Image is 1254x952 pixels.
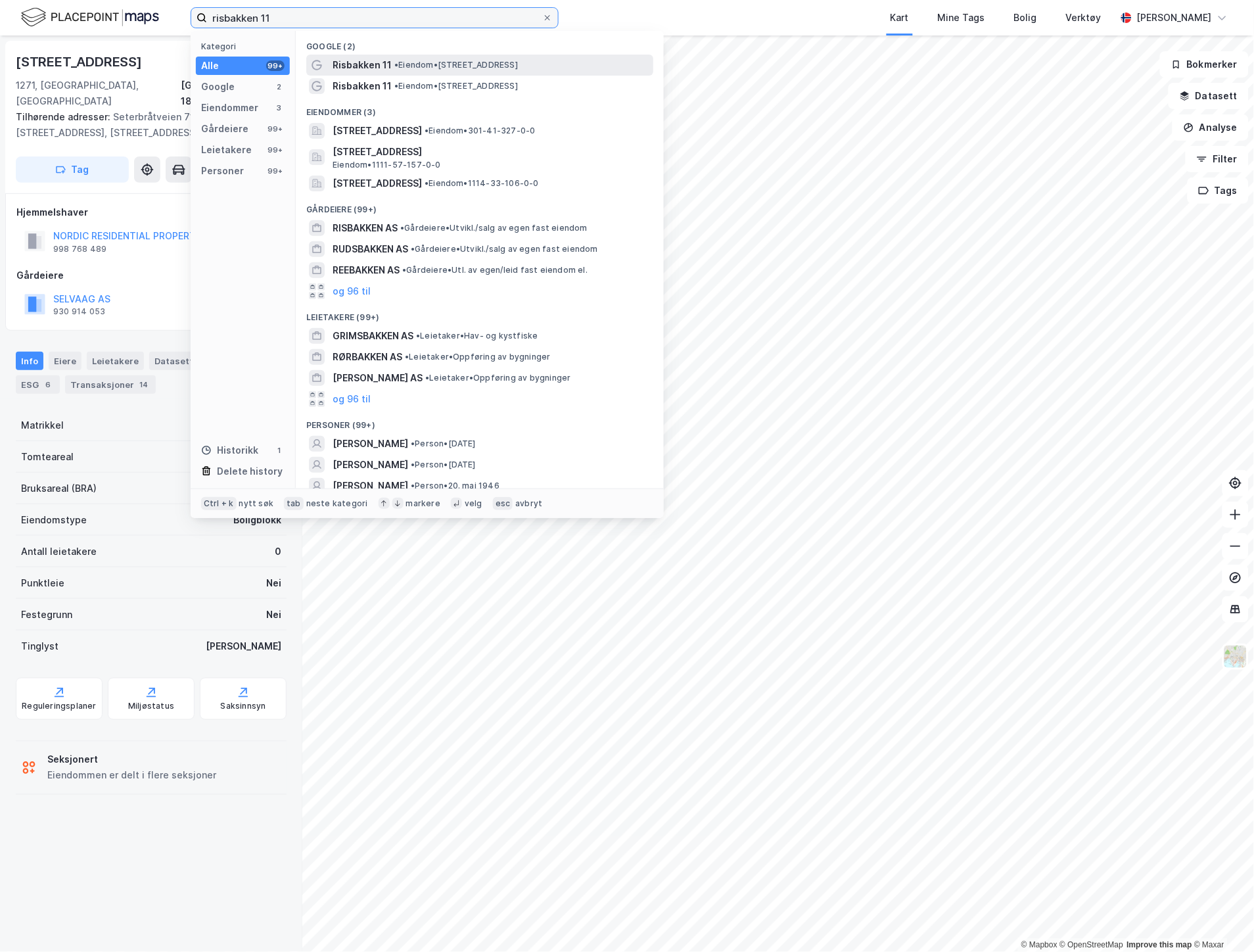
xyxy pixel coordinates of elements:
[406,498,440,509] div: markere
[16,352,43,370] div: Info
[1021,941,1057,950] a: Mapbox
[411,481,415,490] span: •
[333,78,392,94] span: Risbakken 11
[394,81,398,91] span: •
[400,223,588,233] span: Gårdeiere • Utvikl./salg av egen fast eiendom
[16,51,145,72] div: [STREET_ADDRESS]
[21,575,64,591] div: Punktleie
[206,638,281,654] div: [PERSON_NAME]
[1066,10,1102,26] div: Verktøy
[425,126,536,136] span: Eiendom • 301-41-327-0-0
[333,349,402,365] span: RØRBAKKEN AS
[137,378,151,391] div: 14
[333,144,648,160] span: [STREET_ADDRESS]
[296,410,664,433] div: Personer (99+)
[465,498,482,509] div: velg
[333,241,408,257] span: RUDSBAKKEN AS
[16,111,113,122] span: Tilhørende adresser:
[1223,644,1248,669] img: Z
[1188,889,1254,952] div: Kontrollprogram for chat
[333,283,371,299] button: og 96 til
[53,244,106,254] div: 998 768 489
[128,702,174,712] div: Miljøstatus
[41,378,55,391] div: 6
[16,268,286,283] div: Gårdeiere
[394,60,518,70] span: Eiendom • [STREET_ADDRESS]
[201,121,248,137] div: Gårdeiere
[275,544,281,559] div: 0
[65,375,156,394] div: Transaksjoner
[333,370,423,386] span: [PERSON_NAME] AS
[1060,941,1124,950] a: OpenStreetMap
[16,204,286,220] div: Hjemmelshaver
[217,464,283,479] div: Delete history
[274,103,285,113] div: 3
[221,702,266,712] div: Saksinnsyn
[515,498,542,509] div: avbryt
[87,352,144,370] div: Leietakere
[1014,10,1037,26] div: Bolig
[306,498,368,509] div: neste kategori
[21,481,97,496] div: Bruksareal (BRA)
[394,81,518,91] span: Eiendom • [STREET_ADDRESS]
[402,265,588,275] span: Gårdeiere • Utl. av egen/leid fast eiendom el.
[296,302,664,325] div: Leietakere (99+)
[21,607,72,623] div: Festegrunn
[333,57,392,73] span: Risbakken 11
[1169,83,1249,109] button: Datasett
[21,512,87,528] div: Eiendomstype
[47,752,216,768] div: Seksjonert
[425,178,429,188] span: •
[333,220,398,236] span: RISBAKKEN AS
[16,109,276,141] div: Seterbråtveien 71, [STREET_ADDRESS], [STREET_ADDRESS]
[201,41,290,51] div: Kategori
[411,244,598,254] span: Gårdeiere • Utvikl./salg av egen fast eiendom
[149,352,198,370] div: Datasett
[405,352,409,362] span: •
[1127,941,1192,950] a: Improve this map
[402,265,406,275] span: •
[239,498,274,509] div: nytt søk
[1188,178,1249,204] button: Tags
[425,373,429,383] span: •
[201,142,252,158] div: Leietakere
[274,445,285,456] div: 1
[49,352,81,370] div: Eiere
[207,8,542,28] input: Søk på adresse, matrikkel, gårdeiere, leietakere eller personer
[266,145,285,155] div: 99+
[266,124,285,134] div: 99+
[16,156,129,183] button: Tag
[266,575,281,591] div: Nei
[405,352,551,362] span: Leietaker • Oppføring av bygninger
[333,436,408,452] span: [PERSON_NAME]
[21,544,97,559] div: Antall leietakere
[411,439,415,448] span: •
[333,457,408,473] span: [PERSON_NAME]
[22,702,96,712] div: Reguleringsplaner
[21,449,74,465] div: Tomteareal
[333,328,413,344] span: GRIMSBAKKEN AS
[493,497,513,510] div: esc
[16,375,60,394] div: ESG
[21,638,58,654] div: Tinglyst
[333,478,408,494] span: [PERSON_NAME]
[16,78,181,109] div: 1271, [GEOGRAPHIC_DATA], [GEOGRAPHIC_DATA]
[891,10,909,26] div: Kart
[296,194,664,218] div: Gårdeiere (99+)
[53,306,105,317] div: 930 914 053
[296,97,664,120] div: Eiendommer (3)
[284,497,304,510] div: tab
[274,82,285,92] div: 2
[1186,146,1249,172] button: Filter
[201,58,219,74] div: Alle
[1137,10,1212,26] div: [PERSON_NAME]
[333,123,422,139] span: [STREET_ADDRESS]
[201,163,244,179] div: Personer
[47,768,216,784] div: Eiendommen er delt i flere seksjoner
[181,78,287,109] div: [GEOGRAPHIC_DATA], 187/336
[416,331,420,341] span: •
[201,497,237,510] div: Ctrl + k
[411,481,499,491] span: Person • 20. mai 1946
[416,331,538,341] span: Leietaker • Hav- og kystfiske
[400,223,404,233] span: •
